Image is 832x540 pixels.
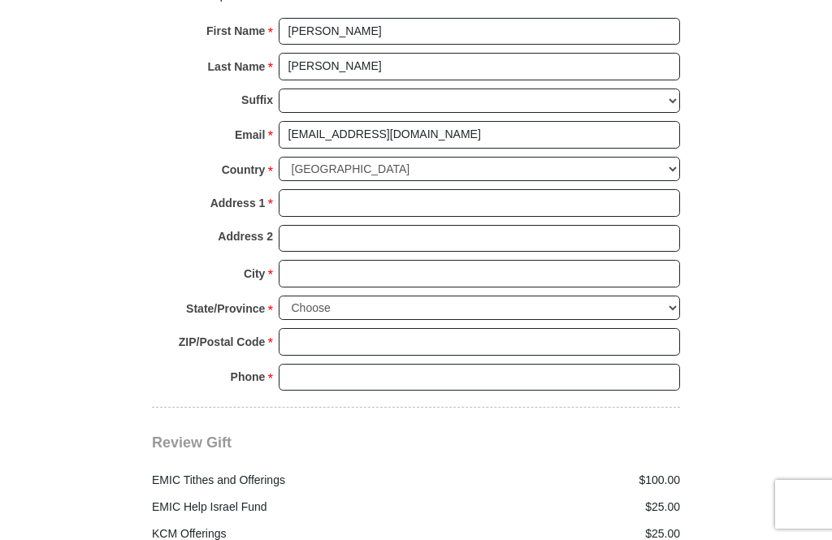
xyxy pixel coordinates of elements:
span: Review Gift [152,434,232,451]
strong: City [244,262,265,285]
strong: Address 2 [218,225,273,248]
strong: First Name [206,19,265,42]
strong: Country [222,158,266,181]
div: EMIC Help Israel Fund [144,499,417,516]
strong: Last Name [208,55,266,78]
strong: Address 1 [210,192,266,214]
strong: Suffix [241,89,273,111]
div: $100.00 [416,472,689,489]
div: $25.00 [416,499,689,516]
strong: ZIP/Postal Code [179,330,266,353]
strong: State/Province [186,297,265,320]
strong: Phone [231,365,266,388]
strong: Email [235,123,265,146]
div: EMIC Tithes and Offerings [144,472,417,489]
